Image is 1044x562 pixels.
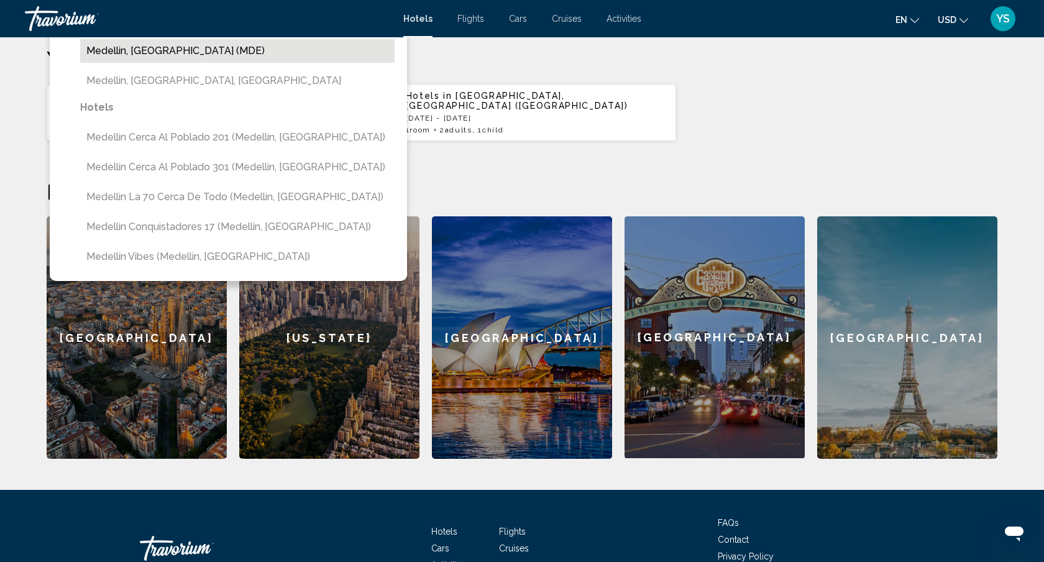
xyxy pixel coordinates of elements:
[499,527,526,537] a: Flights
[403,14,433,24] a: Hotels
[25,6,391,31] a: Travorium
[410,126,431,134] span: Room
[718,551,774,561] a: Privacy Policy
[987,6,1019,32] button: User Menu
[47,83,355,142] button: Seadust Cancún All Inclusive Family Resort ([GEOGRAPHIC_DATA], MX) and Nearby Hotels[DATE] - [DAT...
[895,11,919,29] button: Change language
[80,185,395,209] button: Medellin La 70 cerca de todo (Medellin, [GEOGRAPHIC_DATA])
[80,126,395,149] button: Medellin Cerca al Poblado 201 (Medellin, [GEOGRAPHIC_DATA])
[718,535,749,545] a: Contact
[439,126,472,134] span: 2
[499,543,529,553] a: Cruises
[406,126,431,134] span: 1
[47,46,997,71] p: Your Recent Searches
[432,216,612,459] a: [GEOGRAPHIC_DATA]
[80,39,395,63] button: Medellin, [GEOGRAPHIC_DATA] (MDE)
[552,14,582,24] a: Cruises
[80,155,395,179] button: Medellin Cerca Al Poblado 301 (Medellin, [GEOGRAPHIC_DATA])
[817,216,997,459] a: [GEOGRAPHIC_DATA]
[406,91,628,111] span: [GEOGRAPHIC_DATA], [GEOGRAPHIC_DATA] ([GEOGRAPHIC_DATA])
[718,518,739,528] a: FAQs
[625,216,805,459] a: [GEOGRAPHIC_DATA]
[80,245,395,269] button: Medellín Vibes (Medellin, [GEOGRAPHIC_DATA])
[431,543,449,553] a: Cars
[406,114,667,122] p: [DATE] - [DATE]
[80,215,395,239] button: Medellin Conquistadores 17 (Medellin, [GEOGRAPHIC_DATA])
[938,15,956,25] span: USD
[994,512,1034,552] iframe: Button to launch messaging window
[482,126,503,134] span: Child
[457,14,484,24] a: Flights
[607,14,641,24] a: Activities
[47,179,997,204] h2: Featured Destinations
[445,126,472,134] span: Adults
[239,216,419,459] a: [US_STATE]
[472,126,503,134] span: , 1
[368,83,677,142] button: Hotels in [GEOGRAPHIC_DATA], [GEOGRAPHIC_DATA] ([GEOGRAPHIC_DATA])[DATE] - [DATE]1Room2Adults, 1C...
[47,216,227,459] a: [GEOGRAPHIC_DATA]
[938,11,968,29] button: Change currency
[895,15,907,25] span: en
[80,99,395,116] p: Hotels
[996,12,1010,25] span: YS
[80,69,395,93] button: Medellin, [GEOGRAPHIC_DATA], [GEOGRAPHIC_DATA]
[431,527,457,537] a: Hotels
[509,14,527,24] a: Cars
[406,91,452,101] span: Hotels in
